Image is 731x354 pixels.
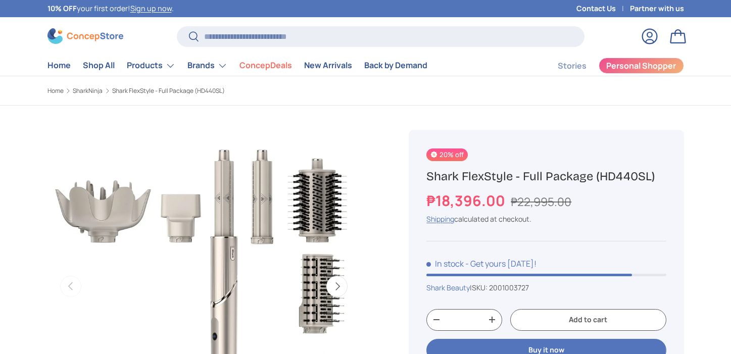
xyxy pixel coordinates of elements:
a: Shark Beauty [426,283,470,292]
a: Home [47,56,71,75]
a: Home [47,88,64,94]
a: Sign up now [130,4,172,13]
a: New Arrivals [304,56,352,75]
a: ConcepDeals [239,56,292,75]
a: SharkNinja [73,88,103,94]
img: ConcepStore [47,28,123,44]
span: 2001003727 [489,283,529,292]
a: Brands [187,56,227,76]
p: your first order! . [47,3,174,14]
span: 20% off [426,148,467,161]
div: calculated at checkout. [426,214,666,224]
a: Shipping [426,214,454,224]
nav: Primary [47,56,427,76]
a: Products [127,56,175,76]
a: Personal Shopper [599,58,684,74]
summary: Brands [181,56,233,76]
summary: Products [121,56,181,76]
a: Shark FlexStyle - Full Package (HD440SL) [112,88,225,94]
s: ₱22,995.00 [511,194,571,210]
nav: Breadcrumbs [47,86,385,95]
a: Contact Us [576,3,630,14]
p: - Get yours [DATE]! [465,258,537,269]
span: Personal Shopper [606,62,676,70]
strong: 10% OFF [47,4,77,13]
a: Shop All [83,56,115,75]
button: Add to cart [510,309,666,331]
h1: Shark FlexStyle - Full Package (HD440SL) [426,169,666,184]
strong: ₱18,396.00 [426,191,508,211]
nav: Secondary [533,56,684,76]
a: Back by Demand [364,56,427,75]
span: SKU: [472,283,488,292]
a: Stories [558,56,587,76]
a: Partner with us [630,3,684,14]
span: In stock [426,258,464,269]
span: | [470,283,529,292]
